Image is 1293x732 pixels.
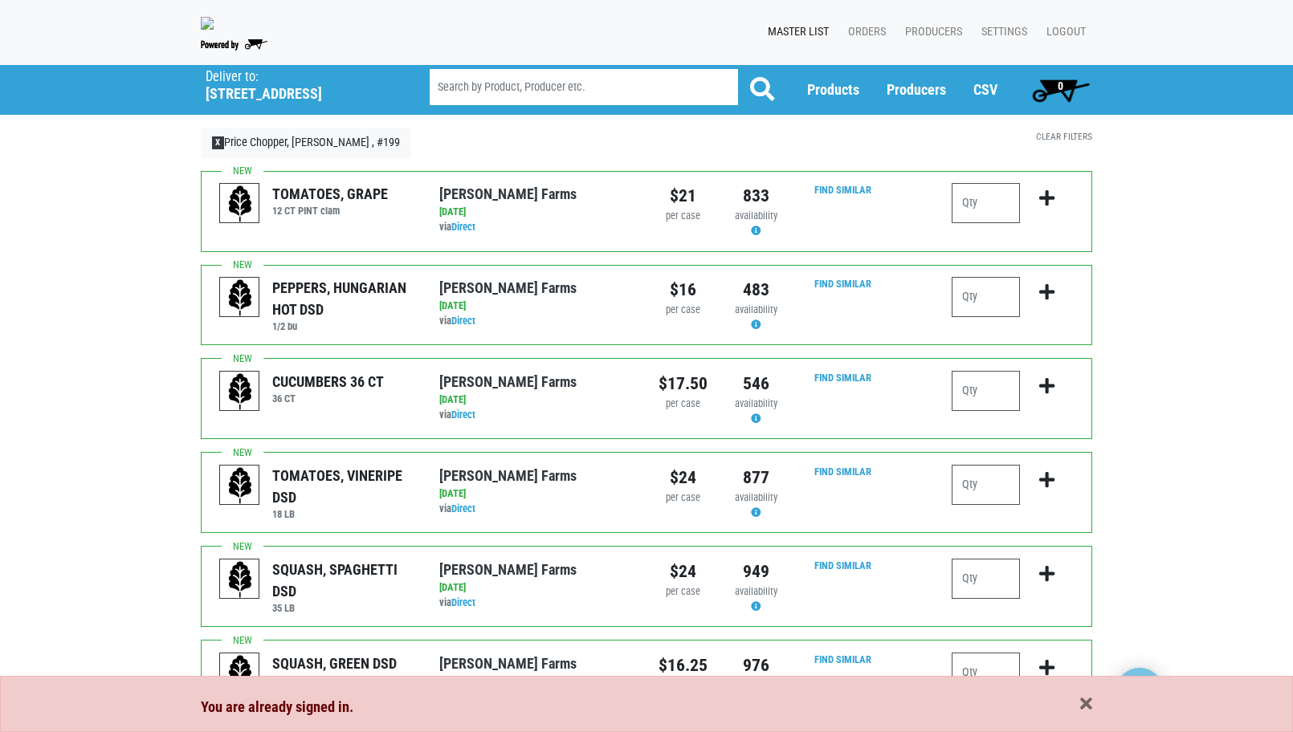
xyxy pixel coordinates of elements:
[659,183,708,209] div: $21
[439,392,634,408] div: [DATE]
[439,299,634,314] div: [DATE]
[732,465,781,490] div: 877
[272,674,397,686] h6: 19 LB
[439,486,634,502] div: [DATE]
[439,596,634,611] div: via
[732,183,781,209] div: 833
[439,561,577,578] a: [PERSON_NAME] Farms
[272,559,414,602] div: SQUASH, SPAGHETTI DSD
[201,128,411,158] a: XPrice Chopper, [PERSON_NAME] , #199
[973,81,997,98] a: CSV
[272,508,414,520] h6: 18 LB
[952,559,1020,599] input: Qty
[732,653,781,678] div: 976
[755,17,835,47] a: Master List
[272,653,397,674] div: SQUASH, GREEN DSD
[272,392,384,405] h6: 36 CT
[1036,131,1092,142] a: Clear Filters
[206,69,389,85] p: Deliver to:
[451,502,475,514] a: Direct
[835,17,892,47] a: Orders
[220,278,260,318] img: placeholder-variety-43d6402dacf2d531de610a020419775a.svg
[892,17,969,47] a: Producers
[735,209,777,222] span: availability
[439,467,577,484] a: [PERSON_NAME] Farms
[814,653,871,665] a: Find Similar
[952,277,1020,317] input: Qty
[659,490,708,506] div: per case
[659,465,708,490] div: $24
[969,17,1034,47] a: Settings
[272,602,414,614] h6: 35 LB
[814,372,871,384] a: Find Similar
[451,315,475,327] a: Direct
[732,277,781,303] div: 483
[439,502,634,517] div: via
[220,184,260,224] img: placeholder-variety-43d6402dacf2d531de610a020419775a.svg
[814,466,871,478] a: Find Similar
[814,559,871,571] a: Find Similar
[439,205,634,220] div: [DATE]
[220,559,260,600] img: placeholder-variety-43d6402dacf2d531de610a020419775a.svg
[201,39,267,51] img: Powered by Big Wheelbarrow
[952,465,1020,505] input: Qty
[814,184,871,196] a: Find Similar
[807,81,859,98] a: Products
[206,65,401,103] span: Price Chopper, Cicero , #199 (5701 Cir Dr E, Cicero, NY 13039, USA)
[451,221,475,233] a: Direct
[439,408,634,423] div: via
[1034,17,1092,47] a: Logout
[735,303,777,315] span: availability
[439,580,634,596] div: [DATE]
[659,371,708,396] div: $17.50
[659,209,708,224] div: per case
[272,465,414,508] div: TOMATOES, VINERIPE DSD
[887,81,946,98] a: Producers
[220,372,260,412] img: placeholder-variety-43d6402dacf2d531de610a020419775a.svg
[659,584,708,600] div: per case
[439,314,634,329] div: via
[439,674,634,689] div: [DATE]
[735,585,777,597] span: availability
[272,277,414,320] div: PEPPERS, HUNGARIAN HOT DSD
[439,220,634,235] div: via
[212,136,224,149] span: X
[451,596,475,608] a: Direct
[201,17,214,30] img: original-fc7597fdc6adbb9d0e2ae620e786d1a2.jpg
[659,653,708,678] div: $16.25
[659,559,708,584] div: $24
[451,409,475,421] a: Direct
[272,205,388,217] h6: 12 CT PINT clam
[952,653,1020,693] input: Qty
[952,183,1020,223] input: Qty
[439,279,577,296] a: [PERSON_NAME] Farms
[952,371,1020,411] input: Qty
[430,69,738,105] input: Search by Product, Producer etc.
[735,397,777,409] span: availability
[272,183,388,205] div: TOMATOES, GRAPE
[659,396,708,412] div: per case
[814,278,871,290] a: Find Similar
[1025,74,1096,106] a: 0
[659,303,708,318] div: per case
[1058,79,1063,92] span: 0
[659,277,708,303] div: $16
[272,371,384,392] div: CUCUMBERS 36 CT
[206,85,389,103] h5: [STREET_ADDRESS]
[439,655,577,672] a: [PERSON_NAME] Farms
[220,653,260,693] img: placeholder-variety-43d6402dacf2d531de610a020419775a.svg
[439,373,577,390] a: [PERSON_NAME] Farms
[201,696,1092,718] div: You are already signed in.
[732,559,781,584] div: 949
[272,320,414,332] h6: 1/2 bu
[220,466,260,506] img: placeholder-variety-43d6402dacf2d531de610a020419775a.svg
[735,491,777,503] span: availability
[439,185,577,202] a: [PERSON_NAME] Farms
[732,371,781,396] div: 546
